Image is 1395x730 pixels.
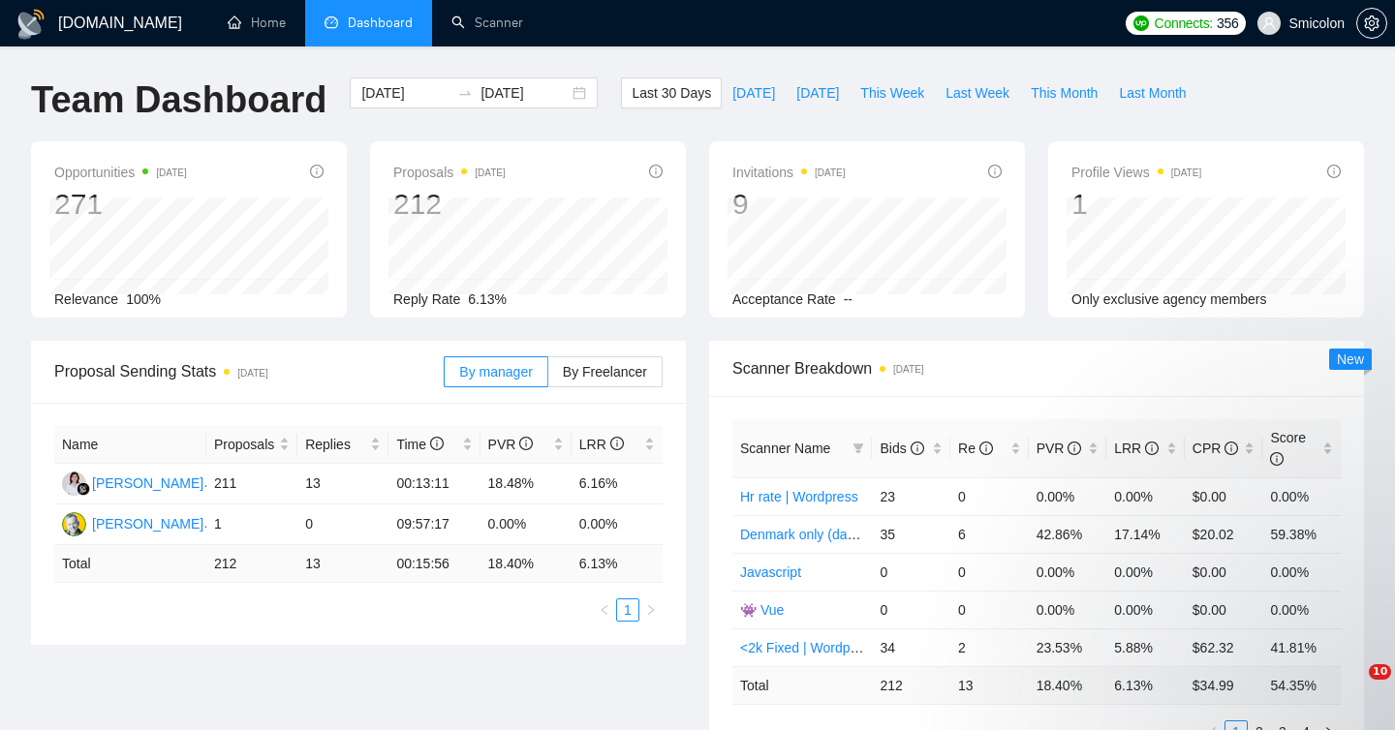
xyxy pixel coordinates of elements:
span: Proposals [393,161,506,184]
th: Proposals [206,426,297,464]
td: 2 [950,628,1029,666]
td: 0 [872,591,950,628]
time: [DATE] [237,368,267,379]
span: CPR [1193,441,1238,456]
td: 6 [950,515,1029,553]
img: logo [15,9,46,40]
span: By Freelancer [563,364,647,380]
span: PVR [1037,441,1082,456]
span: PVR [488,437,534,452]
h1: Team Dashboard [31,77,326,123]
span: user [1262,16,1276,30]
span: -- [844,291,852,307]
button: Last Month [1108,77,1196,108]
span: Re [958,441,993,456]
td: 0.00% [572,504,663,545]
img: upwork-logo.png [1133,15,1149,31]
span: info-circle [310,165,324,178]
td: 42.86% [1029,515,1107,553]
div: 9 [732,186,846,223]
td: 0 [950,591,1029,628]
button: Last 30 Days [621,77,722,108]
span: LRR [1114,441,1159,456]
td: 0.00% [480,504,572,545]
span: New [1337,351,1364,367]
time: [DATE] [1171,167,1201,178]
button: Last Week [935,77,1020,108]
td: 0.00% [1029,477,1107,515]
span: info-circle [1327,165,1341,178]
span: info-circle [649,165,663,178]
span: info-circle [430,437,444,450]
span: info-circle [1068,441,1081,455]
span: Bids [880,441,923,456]
td: $0.00 [1185,477,1263,515]
span: info-circle [1224,441,1238,455]
span: [DATE] [796,82,839,104]
span: LRR [579,437,624,452]
td: 0 [297,504,388,545]
div: [PERSON_NAME] [92,513,203,534]
td: 13 [297,545,388,583]
a: AK[PERSON_NAME] [62,474,203,490]
span: filter [852,442,864,454]
td: $20.02 [1185,515,1263,553]
td: 35 [872,515,950,553]
span: 100% [126,291,161,307]
a: 1 [617,599,638,621]
a: searchScanner [451,15,523,31]
span: Replies [305,434,366,455]
img: gigradar-bm.png [77,482,90,496]
span: Opportunities [54,161,187,184]
button: This Month [1020,77,1108,108]
input: Start date [361,82,449,104]
button: [DATE] [722,77,786,108]
td: 00:15:56 [388,545,480,583]
td: 6.13 % [1106,666,1185,704]
time: [DATE] [893,364,923,375]
td: 0 [950,477,1029,515]
td: 34 [872,628,950,666]
td: 18.40 % [480,545,572,583]
div: 271 [54,186,187,223]
span: Dashboard [348,15,413,31]
div: 1 [1071,186,1201,223]
a: 👾 Vue [740,602,784,618]
span: info-circle [1145,441,1159,455]
span: dashboard [325,15,338,29]
th: Replies [297,426,388,464]
span: info-circle [911,441,924,455]
button: left [593,598,616,622]
input: End date [480,82,569,104]
span: Score [1270,430,1306,467]
span: Last 30 Days [632,82,711,104]
span: swap-right [457,85,473,101]
img: AT [62,512,86,536]
td: 17.14% [1106,515,1185,553]
span: filter [849,434,868,463]
span: Only exclusive agency members [1071,291,1267,307]
td: 0.00% [1262,477,1341,515]
td: 13 [297,464,388,504]
td: 212 [872,666,950,704]
span: Reply Rate [393,291,460,307]
span: Relevance [54,291,118,307]
td: 18.40 % [1029,666,1107,704]
button: setting [1356,8,1387,39]
td: 0 [950,553,1029,591]
time: [DATE] [475,167,505,178]
td: 212 [206,545,297,583]
span: info-circle [979,441,993,455]
td: 0.00% [1106,477,1185,515]
li: 1 [616,598,639,622]
td: 54.35 % [1262,666,1341,704]
button: This Week [850,77,935,108]
td: 13 [950,666,1029,704]
span: Acceptance Rate [732,291,836,307]
div: 212 [393,186,506,223]
td: 211 [206,464,297,504]
span: Proposals [214,434,275,455]
td: 6.16% [572,464,663,504]
span: left [599,604,610,616]
a: AT[PERSON_NAME] [62,515,203,531]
